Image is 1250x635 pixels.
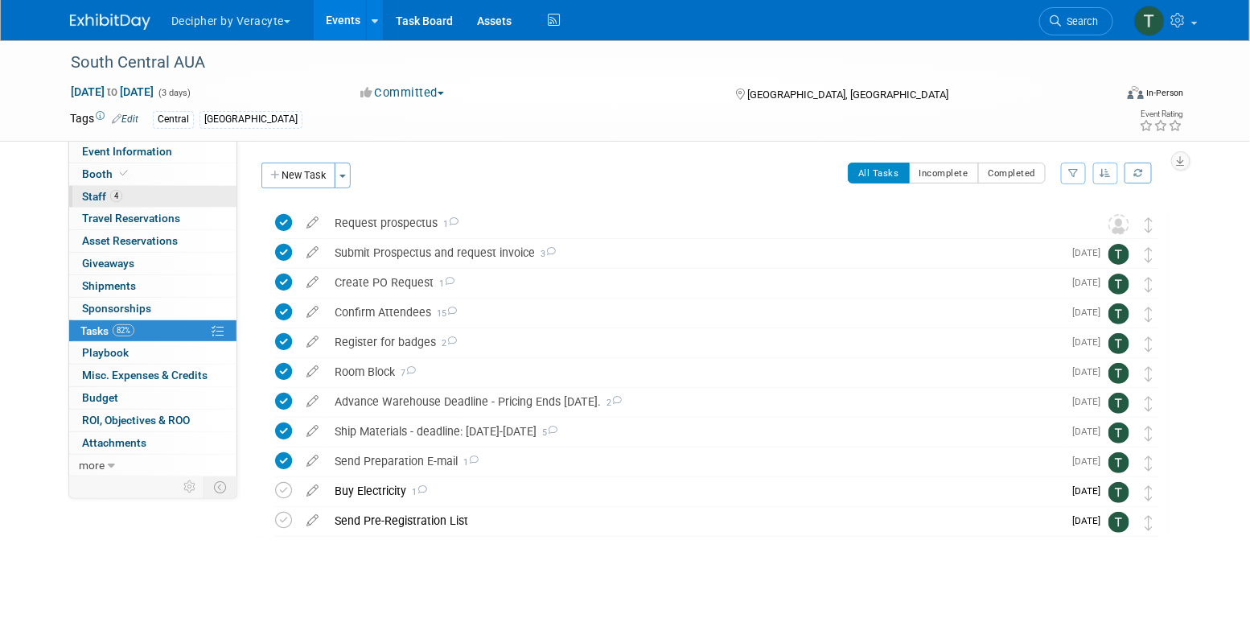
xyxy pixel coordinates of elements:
div: In-Person [1146,87,1184,99]
span: [DATE] [1072,277,1108,288]
a: Shipments [69,275,236,297]
div: Register for badges [327,328,1063,356]
span: Misc. Expenses & Credits [82,369,208,381]
i: Move task [1145,426,1153,441]
span: 82% [113,324,134,336]
img: Tony Alvarado [1108,482,1129,503]
a: edit [298,484,327,498]
i: Move task [1145,456,1153,471]
div: [GEOGRAPHIC_DATA] [199,111,302,128]
img: Tony Alvarado [1108,512,1129,533]
img: Tony Alvarado [1108,452,1129,473]
div: South Central AUA [65,48,1089,77]
a: edit [298,454,327,468]
a: Booth [69,163,236,185]
span: [DATE] [DATE] [70,85,154,99]
a: ROI, Objectives & ROO [69,410,236,431]
i: Move task [1145,396,1153,411]
i: Move task [1145,515,1153,530]
a: Event Information [69,141,236,163]
div: Submit Prospectus and request invoice [327,239,1063,266]
span: 5 [537,427,557,438]
div: Central [153,111,194,128]
div: Event Rating [1140,110,1183,118]
span: 1 [434,278,454,289]
span: [GEOGRAPHIC_DATA], [GEOGRAPHIC_DATA] [747,89,948,101]
td: Toggle Event Tabs [204,476,237,497]
span: Event Information [82,145,172,158]
span: [DATE] [1072,426,1108,437]
a: edit [298,335,327,349]
div: Event Format [1018,84,1184,108]
img: Tony Alvarado [1108,393,1129,414]
button: All Tasks [848,163,910,183]
a: Refresh [1125,163,1152,183]
a: Giveaways [69,253,236,274]
a: edit [298,245,327,260]
i: Move task [1145,336,1153,352]
a: edit [298,275,327,290]
a: edit [298,365,327,379]
img: Format-Inperson.png [1128,86,1144,99]
a: edit [298,424,327,439]
a: Sponsorships [69,298,236,320]
div: Send Pre-Registration List [327,507,1063,534]
div: Ship Materials - deadline: [DATE]-[DATE] [327,418,1063,445]
span: Asset Reservations [82,234,178,247]
span: Budget [82,391,118,404]
span: 2 [601,398,622,408]
img: Tony Alvarado [1108,363,1129,384]
div: Advance Warehouse Deadline - Pricing Ends [DATE]. [327,388,1063,415]
i: Move task [1145,307,1153,322]
span: to [105,85,120,98]
span: 2 [436,338,457,348]
span: Search [1061,15,1098,27]
span: 1 [458,457,479,468]
div: Confirm Attendees [327,299,1063,326]
span: [DATE] [1072,456,1108,467]
i: Move task [1145,366,1153,381]
a: Search [1039,7,1113,35]
span: Shipments [82,279,136,292]
span: (3 days) [157,88,191,98]
a: edit [298,216,327,230]
a: Budget [69,387,236,409]
span: 4 [110,190,122,202]
img: Tony Alvarado [1108,303,1129,324]
span: Tasks [80,324,134,337]
span: [DATE] [1072,366,1108,377]
span: Playbook [82,346,129,359]
img: Tony Alvarado [1108,423,1129,443]
i: Booth reservation complete [120,169,128,178]
i: Move task [1145,277,1153,292]
a: Staff4 [69,186,236,208]
span: Sponsorships [82,302,151,315]
img: Tony Alvarado [1108,274,1129,295]
span: 3 [535,249,556,259]
span: Giveaways [82,257,134,270]
span: [DATE] [1072,336,1108,348]
a: Misc. Expenses & Credits [69,365,236,386]
span: 7 [395,368,416,378]
a: edit [298,394,327,409]
button: New Task [261,163,335,188]
img: Tony Alvarado [1134,6,1165,36]
span: 1 [438,219,458,229]
button: Incomplete [909,163,979,183]
span: [DATE] [1072,485,1108,497]
a: Playbook [69,342,236,364]
span: Attachments [82,436,146,449]
span: [DATE] [1072,396,1108,407]
a: edit [298,305,327,320]
div: Room Block [327,358,1063,386]
span: 15 [431,308,457,319]
a: Edit [112,113,138,125]
div: Request prospectus [327,209,1076,237]
a: edit [298,513,327,528]
a: Travel Reservations [69,208,236,229]
img: ExhibitDay [70,14,150,30]
span: Staff [82,190,122,203]
img: Tony Alvarado [1108,333,1129,354]
div: Buy Electricity [327,477,1063,505]
button: Committed [355,85,450,101]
